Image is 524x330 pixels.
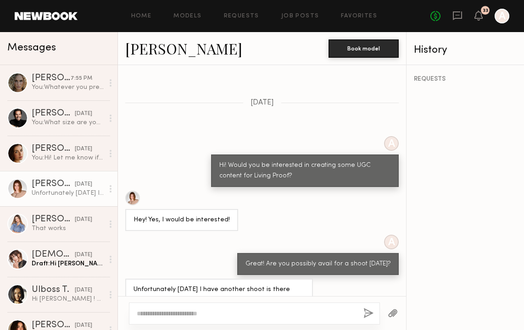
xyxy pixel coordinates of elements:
[75,180,92,189] div: [DATE]
[219,160,390,181] div: Hi! Would you be interested in creating some UGC content for Living Proof?
[173,13,201,19] a: Models
[224,13,259,19] a: Requests
[251,99,274,107] span: [DATE]
[32,154,104,162] div: You: Hi! Let me know if I need to send this somewhere else! xx
[32,83,104,92] div: You: Whatever you prefer! I'll be at [STREET_ADDRESS] all day, so can come anytime!
[32,286,75,295] div: Ulboss T.
[75,145,92,154] div: [DATE]
[414,76,517,82] div: REQUESTS
[32,259,104,268] div: Draft: Hi [PERSON_NAME]! Last minute but are you able to take any at home/ugc video clips [DATE] for
[414,45,517,55] div: History
[341,13,377,19] a: Favorites
[134,215,230,225] div: Hey! Yes, I would be interested!
[32,144,75,154] div: [PERSON_NAME]
[75,321,92,330] div: [DATE]
[245,259,390,269] div: Great! Are you possibly avail for a shoot [DATE]?
[32,224,104,233] div: That works
[75,286,92,295] div: [DATE]
[32,180,75,189] div: [PERSON_NAME]
[32,295,104,303] div: Hi [PERSON_NAME] ! Sorry for delay , my work schedule got changed last week however I was able to...
[75,251,92,259] div: [DATE]
[32,215,75,224] div: [PERSON_NAME]
[75,110,92,118] div: [DATE]
[32,321,75,330] div: [PERSON_NAME]
[329,44,399,52] a: Book model
[281,13,319,19] a: Job Posts
[32,74,71,83] div: [PERSON_NAME]
[495,9,509,23] a: A
[32,189,104,198] div: Unfortunately [DATE] I have another shoot is there another day available?
[125,38,242,58] a: [PERSON_NAME]
[32,109,75,118] div: [PERSON_NAME]
[134,285,305,306] div: Unfortunately [DATE] I have another shoot is there another day available?
[32,118,104,127] div: You: What size are you in [GEOGRAPHIC_DATA] again? thanks!
[32,250,75,259] div: [DEMOGRAPHIC_DATA][PERSON_NAME]
[329,39,399,58] button: Book model
[71,74,92,83] div: 7:55 PM
[7,43,56,53] span: Messages
[483,8,488,13] div: 33
[131,13,152,19] a: Home
[75,215,92,224] div: [DATE]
